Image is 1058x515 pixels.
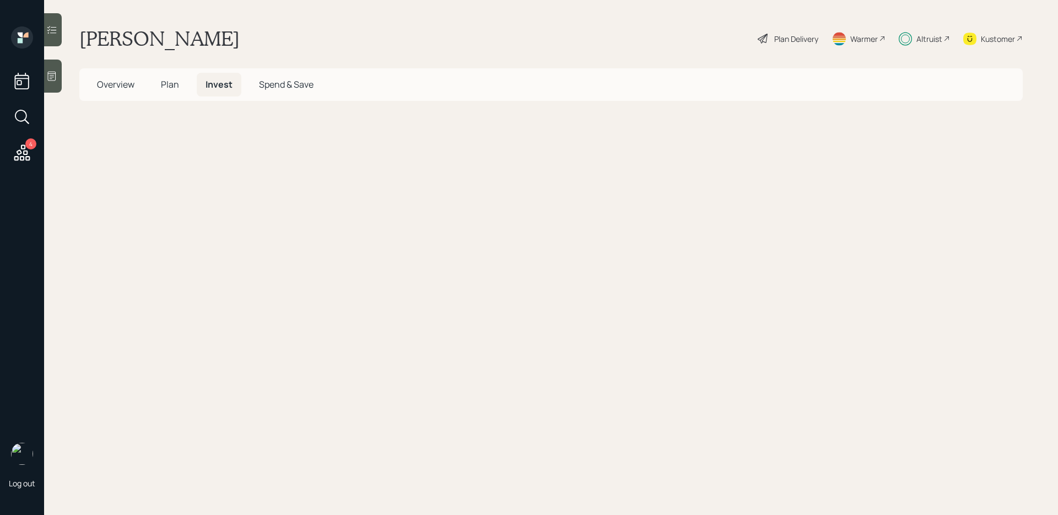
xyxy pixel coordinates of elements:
[25,138,36,149] div: 4
[916,33,942,45] div: Altruist
[97,78,134,90] span: Overview
[981,33,1015,45] div: Kustomer
[850,33,878,45] div: Warmer
[79,26,240,51] h1: [PERSON_NAME]
[259,78,314,90] span: Spend & Save
[9,478,35,489] div: Log out
[11,443,33,465] img: sami-boghos-headshot.png
[161,78,179,90] span: Plan
[774,33,818,45] div: Plan Delivery
[206,78,233,90] span: Invest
